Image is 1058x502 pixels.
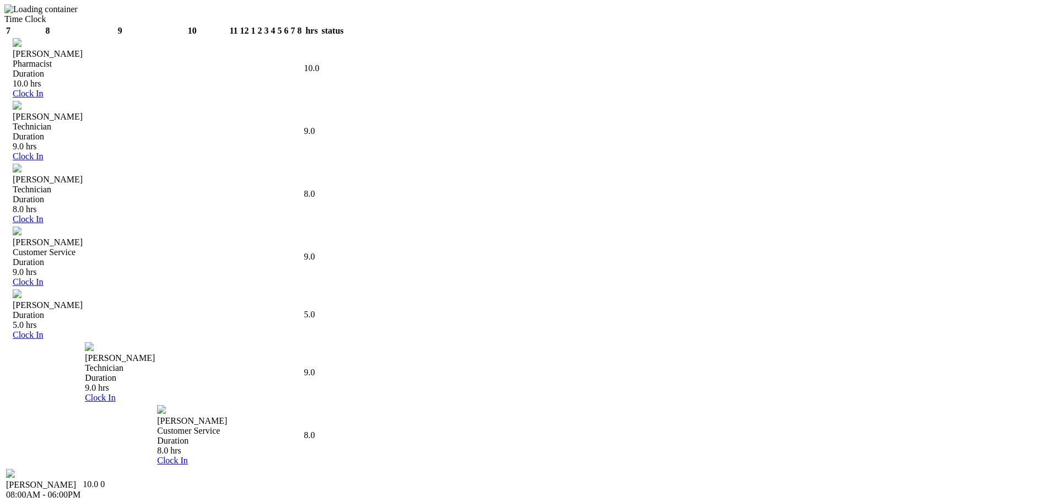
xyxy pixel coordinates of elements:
td: 9.0 [304,226,320,288]
div: Duration [13,310,370,320]
th: 3 [264,25,269,36]
img: dh_medium.png [13,38,21,47]
th: status [321,25,344,36]
td: 10.0 [304,37,320,99]
th: 6 [284,25,289,36]
div: 10.0 hrs [13,79,727,89]
img: dh_medium.png [6,469,15,478]
div: 9.0 hrs [13,267,656,277]
a: Clock In [13,214,44,224]
div: [PERSON_NAME] [13,175,584,185]
th: 1 [251,25,256,36]
div: 5.0 hrs [13,320,370,330]
div: Technician [13,185,584,195]
a: Clock In [13,277,44,287]
div: [PERSON_NAME] [13,49,727,59]
div: 8.0 hrs [13,204,584,214]
th: 12 [240,25,250,36]
div: 9.0 hrs [13,142,656,152]
th: 10 [156,25,228,36]
td: 8.0 [304,404,320,466]
a: Clock In [13,330,44,339]
img: Loading container [4,4,78,14]
img: kr_medium.png [85,342,94,351]
img: ek_medium.png [13,101,21,110]
div: Customer Service [157,426,728,436]
td: 10.0 [82,468,99,500]
div: Customer Service [13,247,656,257]
td: 9.0 [304,342,320,403]
div: Duration [13,195,584,204]
th: 5 [277,25,283,36]
td: 0 [100,468,105,500]
div: 08:00AM - 06:00PM [6,490,80,500]
th: 11 [229,25,238,36]
div: [PERSON_NAME] [13,112,656,122]
th: 2 [257,25,263,36]
div: Duration [157,436,728,446]
div: Duration [13,69,727,79]
div: Technician [85,363,728,373]
div: 9.0 hrs [85,383,728,393]
a: Clock In [13,89,44,98]
div: [PERSON_NAME] [13,300,370,310]
a: Clock In [85,393,116,402]
th: 8 [297,25,303,36]
a: Clock In [157,456,188,465]
a: Clock In [13,152,44,161]
div: Technician [13,122,656,132]
th: 8 [12,25,83,36]
th: 9 [84,25,155,36]
div: [PERSON_NAME] [6,480,80,490]
td: 8.0 [304,163,320,225]
td: 5.0 [304,289,320,341]
div: Duration [13,257,656,267]
img: medium_625a22d9d9.jpeg [157,405,166,414]
th: 4 [271,25,276,36]
div: Duration [13,132,656,142]
div: [PERSON_NAME] [85,353,728,363]
th: 7 [6,25,11,36]
td: 9.0 [304,100,320,162]
a: Time Clock [4,14,46,24]
div: Pharmacist [13,59,727,69]
div: [PERSON_NAME] [157,416,728,426]
th: 7 [290,25,296,36]
div: Duration [85,373,728,383]
img: ac_medium.png [13,289,21,298]
th: hrs [304,25,320,36]
img: sm_medium.png [13,164,21,172]
img: medium_25b59a8e0a.jpeg [13,226,21,235]
div: [PERSON_NAME] [13,237,656,247]
div: 8.0 hrs [157,446,728,456]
